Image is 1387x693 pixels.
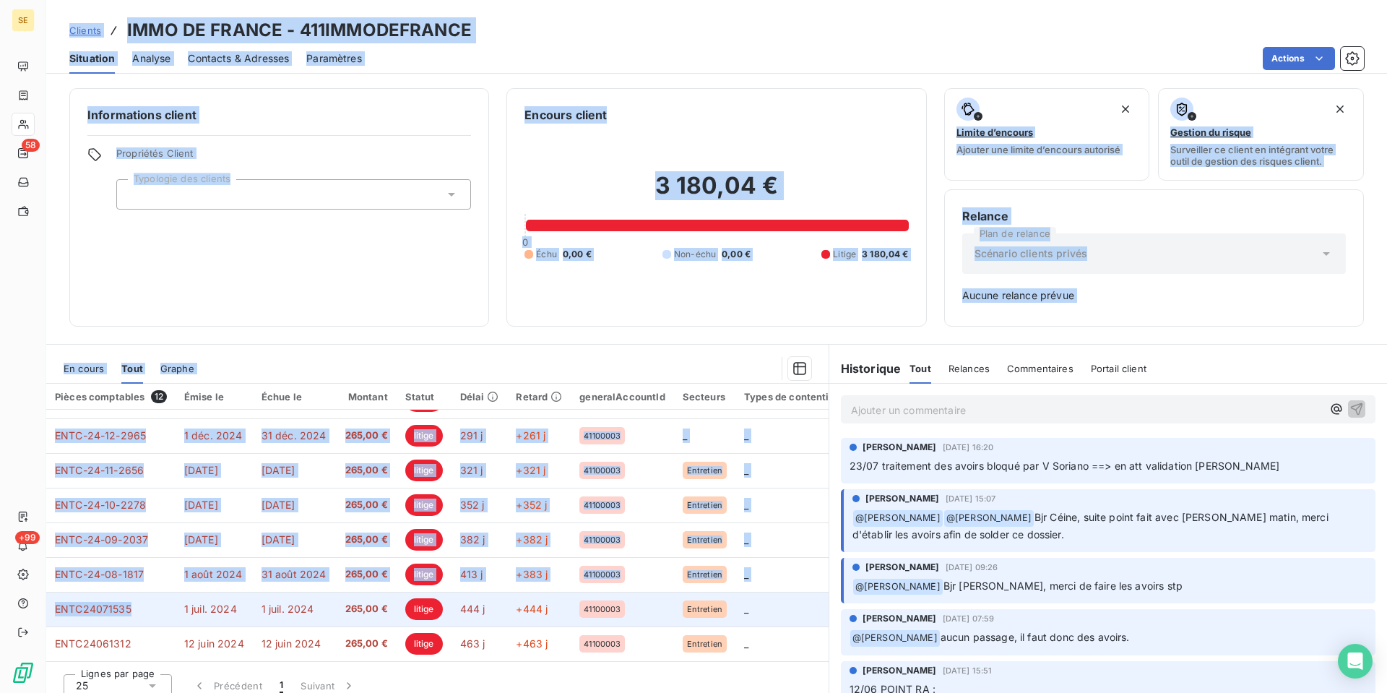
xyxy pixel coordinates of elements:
[862,248,909,261] span: 3 180,04 €
[516,391,562,403] div: Retard
[956,144,1120,155] span: Ajouter une limite d’encours autorisé
[584,535,621,544] span: 41100003
[687,605,722,614] span: Entretien
[722,248,751,261] span: 0,00 €
[116,147,471,168] span: Propriétés Client
[345,533,388,547] span: 265,00 €
[833,248,856,261] span: Litige
[160,363,194,374] span: Graphe
[1007,363,1073,374] span: Commentaires
[956,126,1033,138] span: Limite d’encours
[744,603,748,615] span: _
[184,391,244,403] div: Émise le
[262,637,321,650] span: 12 juin 2024
[1263,47,1335,70] button: Actions
[184,499,218,511] span: [DATE]
[584,605,621,614] span: 41100003
[345,567,388,582] span: 265,00 €
[516,533,548,546] span: +382 j
[909,363,931,374] span: Tout
[69,23,101,38] a: Clients
[460,603,485,615] span: 444 j
[405,529,443,551] span: litige
[944,510,1034,527] span: @ [PERSON_NAME]
[744,429,748,442] span: _
[1091,363,1146,374] span: Portail client
[516,499,547,511] span: +352 j
[55,499,146,511] span: ENTC-24-10-2278
[76,679,88,693] span: 25
[687,466,722,475] span: Entretien
[1158,88,1364,181] button: Gestion du risqueSurveiller ce client en intégrant votre outil de gestion des risques client.
[262,568,327,580] span: 31 août 2024
[460,499,485,511] span: 352 j
[516,603,548,615] span: +444 j
[345,463,388,478] span: 265,00 €
[683,429,687,442] span: _
[262,603,314,615] span: 1 juil. 2024
[943,443,994,452] span: [DATE] 16:20
[262,499,295,511] span: [DATE]
[129,188,140,201] input: Ajouter une valeur
[1170,126,1251,138] span: Gestion du risque
[12,661,35,684] img: Logo LeanPay
[460,391,499,403] div: Délai
[946,494,996,503] span: [DATE] 15:07
[943,614,995,623] span: [DATE] 07:59
[55,637,131,650] span: ENTC24061312
[944,88,1150,181] button: Limite d’encoursAjouter une limite d’encours autorisé
[55,533,148,546] span: ENTC-24-09-2037
[262,533,295,546] span: [DATE]
[687,570,722,579] span: Entretien
[55,429,146,442] span: ENTC-24-12-2965
[744,568,748,580] span: _
[674,248,716,261] span: Non-échu
[943,580,1183,592] span: Bjr [PERSON_NAME], merci de faire les avoirs stp
[15,531,40,544] span: +99
[1338,644,1373,679] div: Open Intercom Messenger
[962,207,1346,225] h6: Relance
[306,51,362,66] span: Paramètres
[563,248,592,261] span: 0,00 €
[579,391,665,403] div: generalAccountId
[744,533,748,546] span: _
[584,431,621,440] span: 41100003
[69,51,115,66] span: Situation
[184,637,244,650] span: 12 juin 2024
[280,679,283,693] span: 1
[584,570,621,579] span: 41100003
[345,602,388,616] span: 265,00 €
[55,568,144,580] span: ENTC-24-08-1817
[132,51,170,66] span: Analyse
[584,640,621,648] span: 41100003
[829,360,902,377] h6: Historique
[516,568,548,580] span: +383 j
[522,236,528,248] span: 0
[405,564,443,585] span: litige
[863,441,937,454] span: [PERSON_NAME]
[946,563,998,572] span: [DATE] 09:26
[460,533,485,546] span: 382 j
[345,498,388,512] span: 265,00 €
[184,603,237,615] span: 1 juil. 2024
[460,568,483,580] span: 413 j
[853,510,943,527] span: @ [PERSON_NAME]
[941,631,1130,643] span: aucun passage, il faut donc des avoirs.
[184,533,218,546] span: [DATE]
[943,666,993,675] span: [DATE] 15:51
[516,464,545,476] span: +321 j
[460,464,483,476] span: 321 j
[345,637,388,651] span: 265,00 €
[345,429,388,443] span: 265,00 €
[405,494,443,516] span: litige
[184,568,243,580] span: 1 août 2024
[460,429,483,442] span: 291 j
[949,363,990,374] span: Relances
[64,363,104,374] span: En cours
[683,391,727,403] div: Secteurs
[69,25,101,36] span: Clients
[12,9,35,32] div: SE
[262,464,295,476] span: [DATE]
[524,171,908,215] h2: 3 180,04 €
[850,460,1280,472] span: 23/07 traitement des avoirs bloqué par V Soriano ==> en att validation [PERSON_NAME]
